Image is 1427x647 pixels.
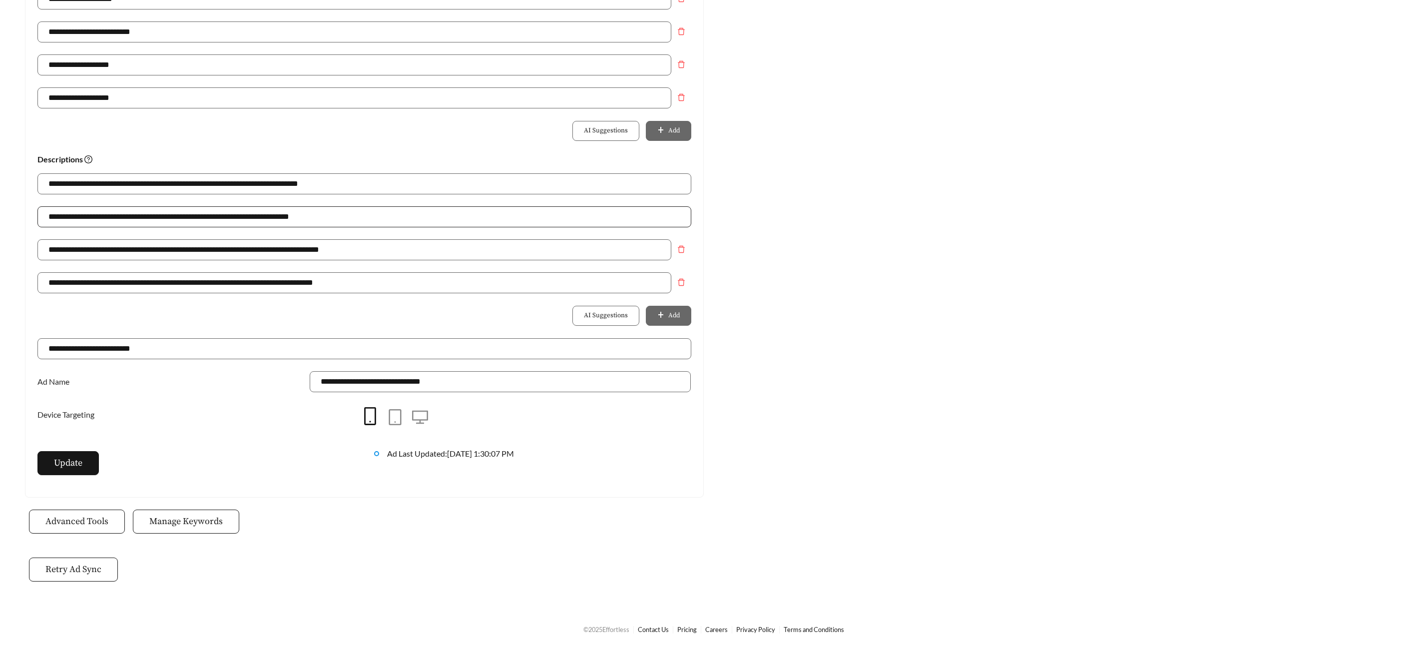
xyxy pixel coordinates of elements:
[646,306,691,326] button: plusAdd
[672,93,691,101] span: delete
[671,87,691,107] button: Remove field
[383,405,408,430] button: tablet
[705,626,728,634] a: Careers
[671,54,691,74] button: Remove field
[358,404,383,429] button: mobile
[671,21,691,41] button: Remove field
[310,371,691,392] input: Ad Name
[572,121,639,141] button: AI Suggestions
[672,60,691,68] span: delete
[84,155,92,163] span: question-circle
[54,456,82,470] span: Update
[133,510,239,534] button: Manage Keywords
[45,515,108,528] span: Advanced Tools
[387,448,691,472] div: Ad Last Updated: [DATE] 1:30:07 PM
[37,451,99,475] button: Update
[583,626,629,634] span: © 2025 Effortless
[671,272,691,292] button: Remove field
[37,404,99,425] label: Device Targeting
[149,515,223,528] span: Manage Keywords
[45,563,101,576] span: Retry Ad Sync
[29,510,125,534] button: Advanced Tools
[638,626,669,634] a: Contact Us
[572,306,639,326] button: AI Suggestions
[584,126,628,136] span: AI Suggestions
[408,405,433,430] button: desktop
[584,311,628,321] span: AI Suggestions
[646,121,691,141] button: plusAdd
[677,626,697,634] a: Pricing
[37,371,74,392] label: Ad Name
[29,558,118,582] button: Retry Ad Sync
[671,239,691,259] button: Remove field
[37,338,691,359] input: Website
[672,278,691,286] span: delete
[387,409,403,425] span: tablet
[736,626,775,634] a: Privacy Policy
[412,409,428,425] span: desktop
[361,407,379,425] span: mobile
[672,27,691,35] span: delete
[672,245,691,253] span: delete
[784,626,844,634] a: Terms and Conditions
[37,154,92,164] strong: Descriptions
